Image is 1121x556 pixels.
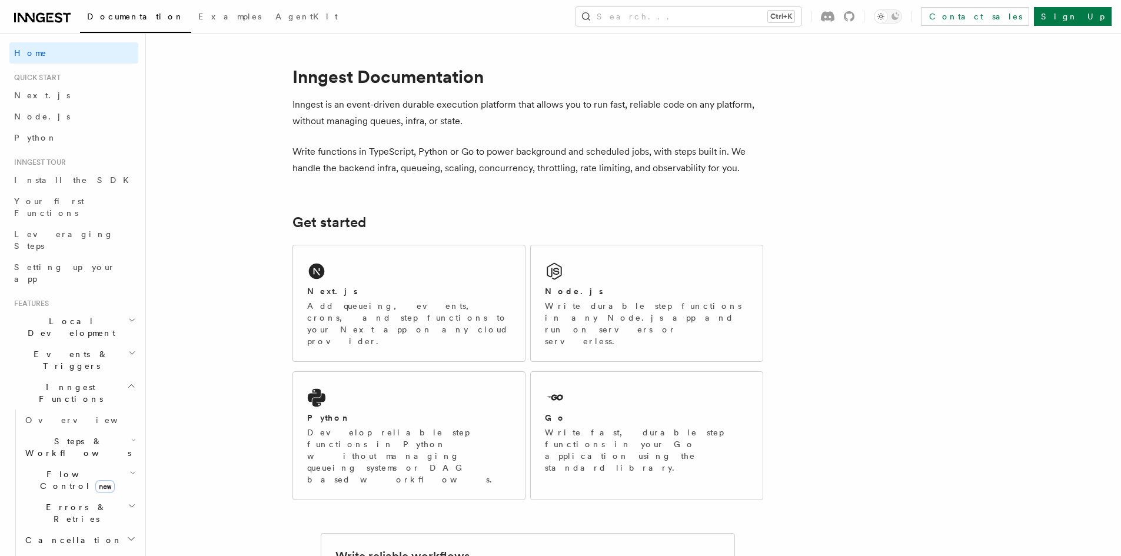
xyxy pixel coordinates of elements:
[80,4,191,33] a: Documentation
[14,112,70,121] span: Node.js
[9,348,128,372] span: Events & Triggers
[9,224,138,257] a: Leveraging Steps
[14,175,136,185] span: Install the SDK
[292,144,763,177] p: Write functions in TypeScript, Python or Go to power background and scheduled jobs, with steps bu...
[9,158,66,167] span: Inngest tour
[292,371,525,500] a: PythonDevelop reliable step functions in Python without managing queueing systems or DAG based wo...
[21,435,131,459] span: Steps & Workflows
[307,427,511,485] p: Develop reliable step functions in Python without managing queueing systems or DAG based workflows.
[9,299,49,308] span: Features
[9,191,138,224] a: Your first Functions
[9,169,138,191] a: Install the SDK
[545,285,603,297] h2: Node.js
[95,480,115,493] span: new
[9,381,127,405] span: Inngest Functions
[874,9,902,24] button: Toggle dark mode
[21,468,129,492] span: Flow Control
[307,285,358,297] h2: Next.js
[9,73,61,82] span: Quick start
[9,315,128,339] span: Local Development
[275,12,338,21] span: AgentKit
[922,7,1029,26] a: Contact sales
[530,371,763,500] a: GoWrite fast, durable step functions in your Go application using the standard library.
[9,377,138,409] button: Inngest Functions
[21,530,138,551] button: Cancellation
[292,66,763,87] h1: Inngest Documentation
[21,431,138,464] button: Steps & Workflows
[198,12,261,21] span: Examples
[14,133,57,142] span: Python
[292,214,366,231] a: Get started
[9,344,138,377] button: Events & Triggers
[268,4,345,32] a: AgentKit
[14,91,70,100] span: Next.js
[87,12,184,21] span: Documentation
[9,311,138,344] button: Local Development
[9,257,138,289] a: Setting up your app
[292,96,763,129] p: Inngest is an event-driven durable execution platform that allows you to run fast, reliable code ...
[307,300,511,347] p: Add queueing, events, crons, and step functions to your Next app on any cloud provider.
[14,262,115,284] span: Setting up your app
[14,229,114,251] span: Leveraging Steps
[545,300,749,347] p: Write durable step functions in any Node.js app and run on servers or serverless.
[1034,7,1112,26] a: Sign Up
[307,412,351,424] h2: Python
[9,127,138,148] a: Python
[292,245,525,362] a: Next.jsAdd queueing, events, crons, and step functions to your Next app on any cloud provider.
[530,245,763,362] a: Node.jsWrite durable step functions in any Node.js app and run on servers or serverless.
[14,47,47,59] span: Home
[9,85,138,106] a: Next.js
[21,501,128,525] span: Errors & Retries
[14,197,84,218] span: Your first Functions
[9,42,138,64] a: Home
[21,534,122,546] span: Cancellation
[768,11,794,22] kbd: Ctrl+K
[25,415,147,425] span: Overview
[576,7,801,26] button: Search...Ctrl+K
[545,412,566,424] h2: Go
[191,4,268,32] a: Examples
[21,464,138,497] button: Flow Controlnew
[21,409,138,431] a: Overview
[545,427,749,474] p: Write fast, durable step functions in your Go application using the standard library.
[21,497,138,530] button: Errors & Retries
[9,106,138,127] a: Node.js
